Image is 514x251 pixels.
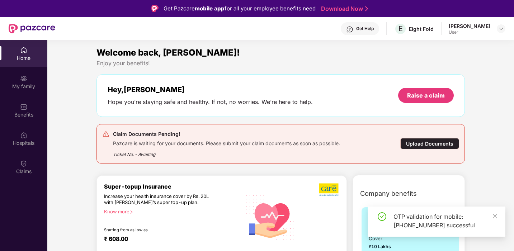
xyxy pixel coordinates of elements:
div: Starting from as low as [104,227,211,232]
img: svg+xml;base64,PHN2ZyBpZD0iQmVuZWZpdHMiIHhtbG5zPSJodHRwOi8vd3d3LnczLm9yZy8yMDAwL3N2ZyIgd2lkdGg9Ij... [20,103,27,110]
span: right [129,210,133,214]
span: Welcome back, [PERSON_NAME]! [96,47,240,58]
span: Company benefits [360,189,417,199]
img: svg+xml;base64,PHN2ZyBpZD0iSG9zcGl0YWxzIiB4bWxucz0iaHR0cDovL3d3dy53My5vcmcvMjAwMC9zdmciIHdpZHRoPS... [20,132,27,139]
img: svg+xml;base64,PHN2ZyB4bWxucz0iaHR0cDovL3d3dy53My5vcmcvMjAwMC9zdmciIHhtbG5zOnhsaW5rPSJodHRwOi8vd3... [241,187,300,247]
img: Logo [151,5,159,12]
div: Increase your health insurance cover by Rs. 20L with [PERSON_NAME]’s super top-up plan. [104,193,210,206]
div: [PERSON_NAME] [449,23,490,29]
div: Raise a claim [407,91,445,99]
img: svg+xml;base64,PHN2ZyBpZD0iSGVscC0zMngzMiIgeG1sbnM9Imh0dHA6Ly93d3cudzMub3JnLzIwMDAvc3ZnIiB3aWR0aD... [346,26,353,33]
img: New Pazcare Logo [9,24,55,33]
div: ₹ 608.00 [104,235,234,244]
div: Hope you’re staying safe and healthy. If not, no worries. We’re here to help. [108,98,313,106]
div: OTP validation for mobile: [PHONE_NUMBER] successful [393,212,497,229]
div: Upload Documents [400,138,459,149]
div: Super-topup Insurance [104,183,241,190]
div: Ticket No. - Awaiting [113,147,340,158]
span: close [492,214,498,219]
a: Download Now [321,5,366,13]
img: svg+xml;base64,PHN2ZyBpZD0iQ2xhaW0iIHhtbG5zPSJodHRwOi8vd3d3LnczLm9yZy8yMDAwL3N2ZyIgd2lkdGg9IjIwIi... [20,160,27,167]
strong: mobile app [195,5,225,12]
div: Get Pazcare for all your employee benefits need [164,4,316,13]
img: b5dec4f62d2307b9de63beb79f102df3.png [319,183,339,196]
div: Eight Fold [409,25,434,32]
span: E [399,24,403,33]
div: Claim Documents Pending! [113,130,340,138]
span: ₹10 Lakhs [369,243,409,250]
div: User [449,29,490,35]
img: svg+xml;base64,PHN2ZyBpZD0iSG9tZSIgeG1sbnM9Imh0dHA6Ly93d3cudzMub3JnLzIwMDAvc3ZnIiB3aWR0aD0iMjAiIG... [20,47,27,54]
div: Pazcare is waiting for your documents. Please submit your claim documents as soon as possible. [113,138,340,147]
img: svg+xml;base64,PHN2ZyB4bWxucz0iaHR0cDovL3d3dy53My5vcmcvMjAwMC9zdmciIHdpZHRoPSIyNCIgaGVpZ2h0PSIyNC... [102,131,109,138]
img: svg+xml;base64,PHN2ZyBpZD0iRHJvcGRvd24tMzJ4MzIiIHhtbG5zPSJodHRwOi8vd3d3LnczLm9yZy8yMDAwL3N2ZyIgd2... [498,26,504,32]
div: Get Help [356,26,374,32]
img: svg+xml;base64,PHN2ZyB3aWR0aD0iMjAiIGhlaWdodD0iMjAiIHZpZXdCb3g9IjAgMCAyMCAyMCIgZmlsbD0ibm9uZSIgeG... [20,75,27,82]
span: check-circle [378,212,386,221]
div: Enjoy your benefits! [96,60,465,67]
div: Know more [104,209,237,214]
div: Hey, [PERSON_NAME] [108,85,313,94]
img: Stroke [365,5,368,13]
